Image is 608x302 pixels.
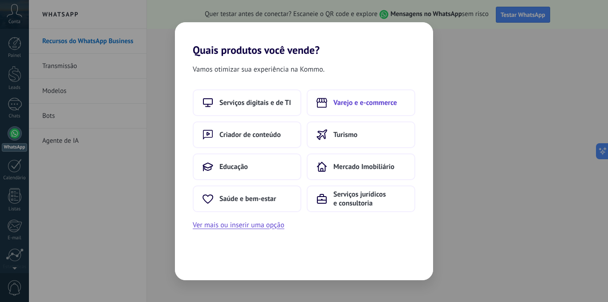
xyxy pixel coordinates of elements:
span: Saúde e bem-estar [219,194,276,203]
h2: Quais produtos você vende? [175,22,433,56]
span: Mercado Imobiliário [333,162,394,171]
span: Vamos otimizar sua experiência na Kommo. [193,64,324,75]
button: Turismo [307,121,415,148]
button: Criador de conteúdo [193,121,301,148]
button: Educação [193,153,301,180]
span: Serviços jurídicos e consultoria [333,190,405,208]
button: Varejo e e-commerce [307,89,415,116]
span: Serviços digitais e de TI [219,98,291,107]
button: Ver mais ou inserir uma opção [193,219,284,231]
span: Criador de conteúdo [219,130,281,139]
span: Educação [219,162,248,171]
button: Serviços jurídicos e consultoria [307,185,415,212]
span: Varejo e e-commerce [333,98,397,107]
button: Serviços digitais e de TI [193,89,301,116]
button: Saúde e bem-estar [193,185,301,212]
button: Mercado Imobiliário [307,153,415,180]
span: Turismo [333,130,357,139]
